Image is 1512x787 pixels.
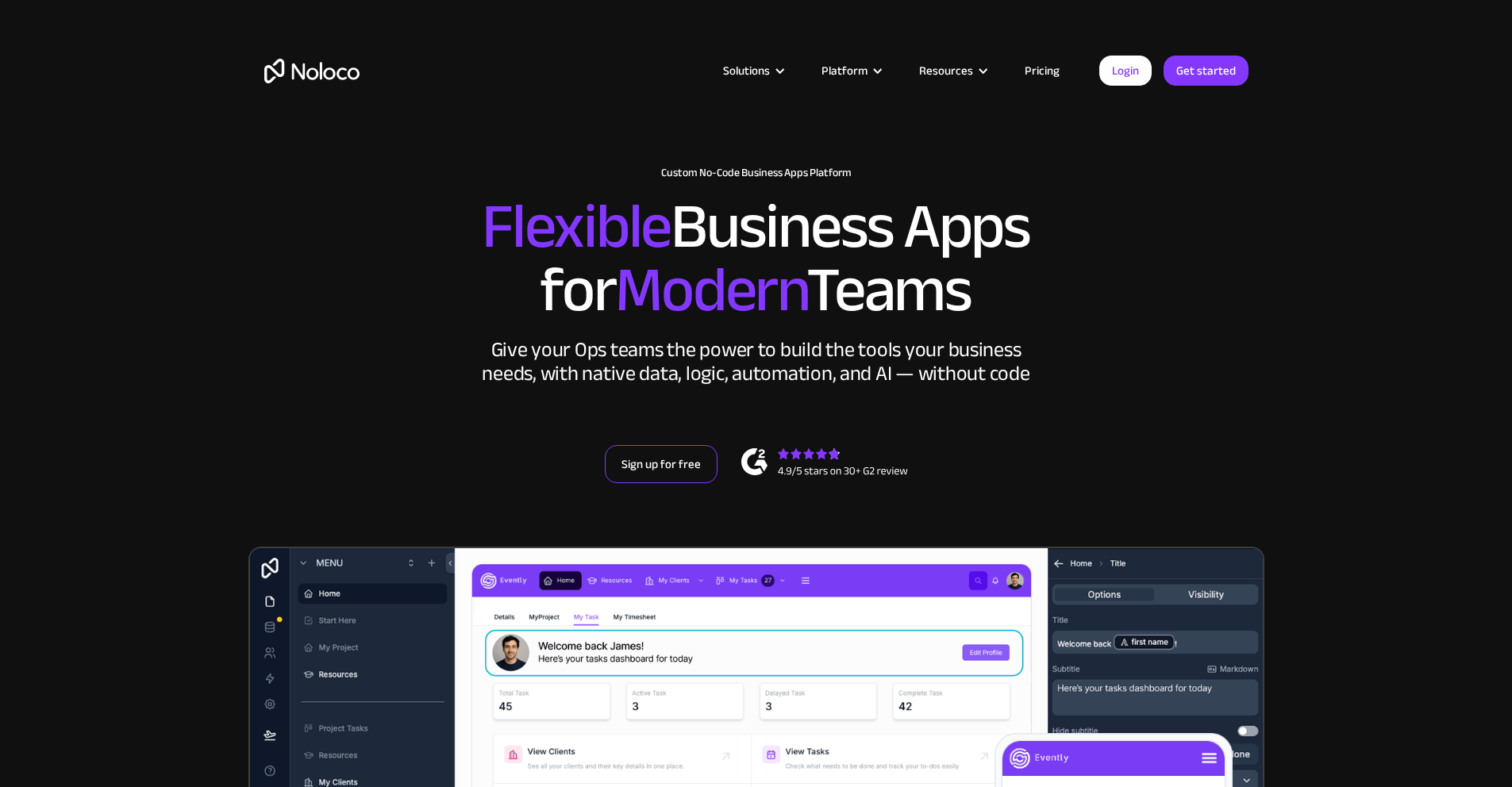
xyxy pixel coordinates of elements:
a: Login [1099,56,1152,86]
div: Solutions [703,60,802,81]
div: Solutions [723,60,770,81]
a: home [264,59,360,83]
h2: Business Apps for Teams [264,195,1248,322]
div: Give your Ops teams the power to build the tools your business needs, with native data, logic, au... [479,338,1034,386]
a: Sign up for free [605,445,718,483]
h1: Custom No-Code Business Apps Platform [264,167,1248,179]
div: Platform [821,60,868,81]
a: Get started [1164,56,1248,86]
span: Flexible [482,167,671,286]
div: Resources [919,60,973,81]
span: Modern [615,231,806,349]
div: Resources [899,60,1005,81]
div: Platform [802,60,899,81]
a: Pricing [1005,60,1079,81]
